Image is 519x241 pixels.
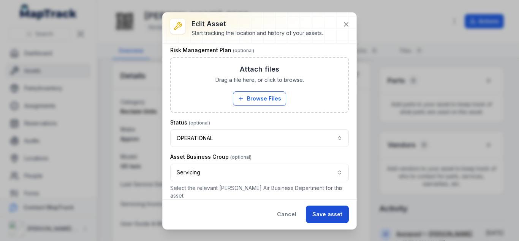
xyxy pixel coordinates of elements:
span: Drag a file here, or click to browse. [215,76,304,84]
div: Start tracking the location and history of your assets. [191,29,323,37]
button: Browse Files [233,91,286,106]
button: OPERATIONAL [170,129,349,147]
h3: Attach files [240,64,279,75]
button: Cancel [271,206,303,223]
h3: Edit asset [191,19,323,29]
label: Asset Business Group [170,153,252,161]
label: Risk Management Plan [170,46,254,54]
label: Status [170,119,210,126]
button: Servicing [170,164,349,181]
p: Select the relevant [PERSON_NAME] Air Business Department for this asset [170,184,349,200]
button: Save asset [306,206,349,223]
